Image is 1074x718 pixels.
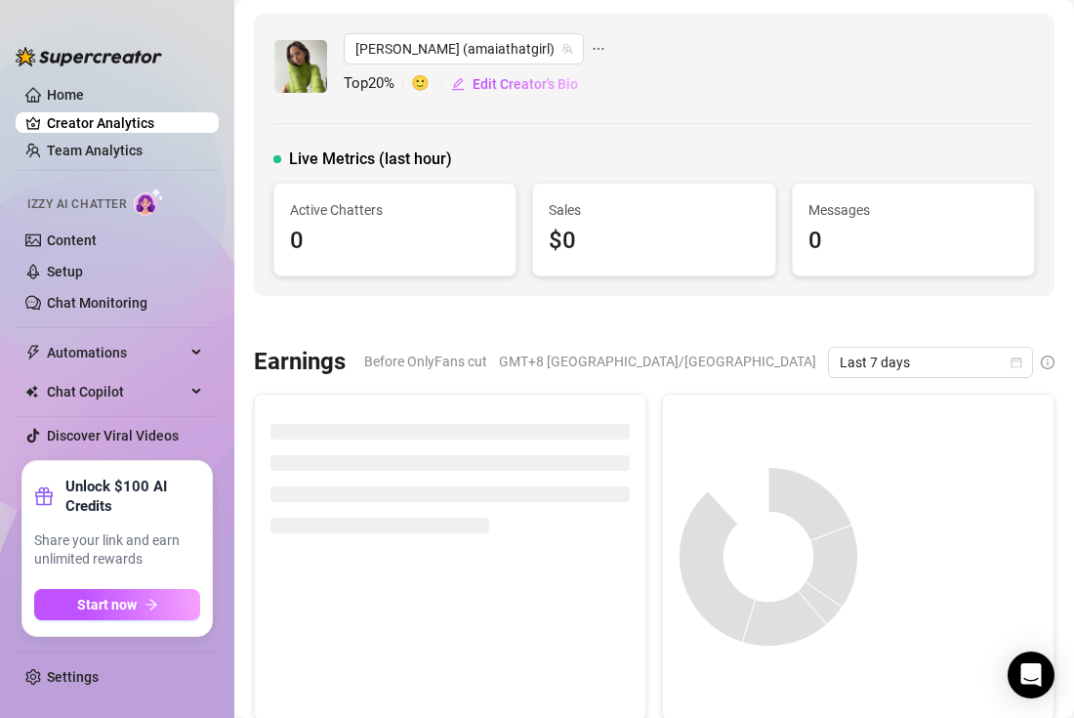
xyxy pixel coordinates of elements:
[290,199,500,221] span: Active Chatters
[34,589,200,620] button: Start nowarrow-right
[808,199,1018,221] span: Messages
[1041,356,1054,369] span: info-circle
[47,264,83,279] a: Setup
[364,347,487,376] span: Before OnlyFans cut
[561,43,573,55] span: team
[289,148,452,171] span: Live Metrics (last hour)
[34,486,54,506] span: gift
[134,188,164,216] img: AI Chatter
[16,47,162,66] img: logo-BBDzfeDw.svg
[274,40,327,93] img: Amaia
[592,33,605,64] span: ellipsis
[77,597,137,612] span: Start now
[549,199,759,221] span: Sales
[47,337,186,368] span: Automations
[145,598,158,612] span: arrow-right
[355,34,572,63] span: Amaia (amaiathatgirl)
[25,345,41,360] span: thunderbolt
[549,223,759,260] div: $0
[27,195,126,214] span: Izzy AI Chatter
[47,232,97,248] a: Content
[1011,357,1022,368] span: calendar
[47,376,186,407] span: Chat Copilot
[344,72,411,96] span: Top 20 %
[47,87,84,103] a: Home
[47,428,179,443] a: Discover Viral Videos
[47,295,147,311] a: Chat Monitoring
[451,77,465,91] span: edit
[47,669,99,685] a: Settings
[473,76,578,92] span: Edit Creator's Bio
[450,68,579,100] button: Edit Creator's Bio
[290,223,500,260] div: 0
[1008,652,1054,698] div: Open Intercom Messenger
[411,72,450,96] span: 🙂
[25,385,38,399] img: Chat Copilot
[499,347,816,376] span: GMT+8 [GEOGRAPHIC_DATA]/[GEOGRAPHIC_DATA]
[840,348,1021,377] span: Last 7 days
[808,223,1018,260] div: 0
[254,347,346,378] h3: Earnings
[34,531,200,570] span: Share your link and earn unlimited rewards
[47,143,143,158] a: Team Analytics
[65,477,200,516] strong: Unlock $100 AI Credits
[47,107,203,139] a: Creator Analytics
